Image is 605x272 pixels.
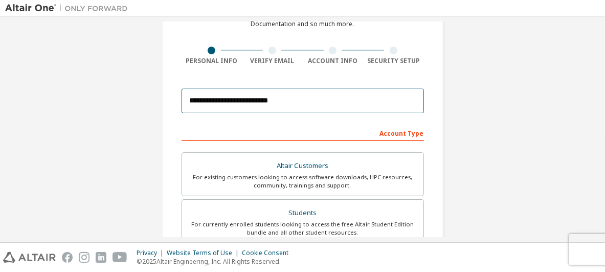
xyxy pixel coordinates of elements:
[3,252,56,263] img: altair_logo.svg
[96,252,106,263] img: linkedin.svg
[182,57,242,65] div: Personal Info
[363,57,424,65] div: Security Setup
[182,124,424,141] div: Account Type
[62,252,73,263] img: facebook.svg
[167,249,242,257] div: Website Terms of Use
[137,249,167,257] div: Privacy
[242,57,303,65] div: Verify Email
[188,220,417,237] div: For currently enrolled students looking to access the free Altair Student Edition bundle and all ...
[242,249,295,257] div: Cookie Consent
[188,159,417,173] div: Altair Customers
[188,206,417,220] div: Students
[137,257,295,266] p: © 2025 Altair Engineering, Inc. All Rights Reserved.
[188,173,417,190] div: For existing customers looking to access software downloads, HPC resources, community, trainings ...
[113,252,127,263] img: youtube.svg
[79,252,89,263] img: instagram.svg
[5,3,133,13] img: Altair One
[303,57,364,65] div: Account Info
